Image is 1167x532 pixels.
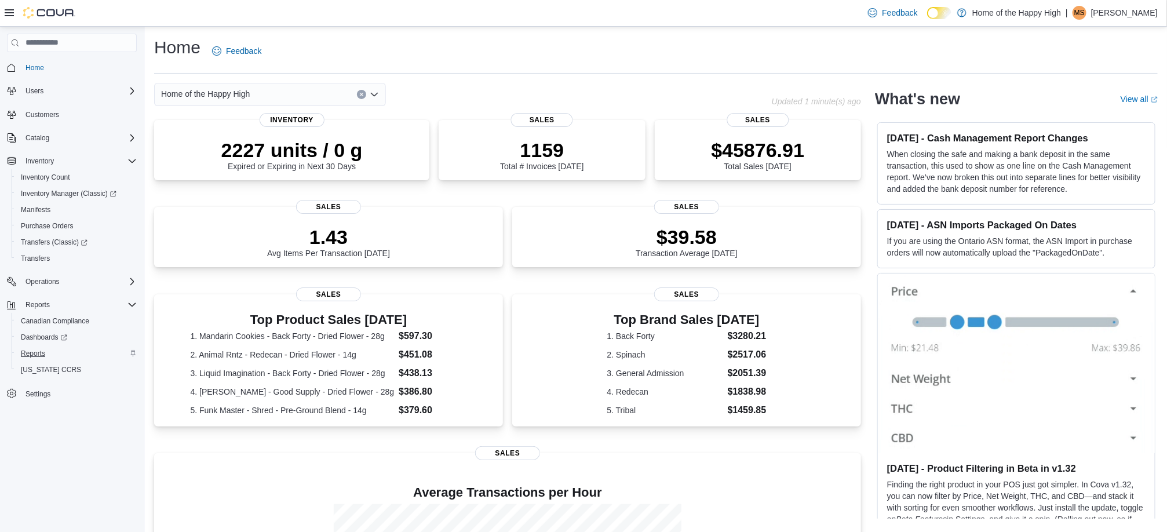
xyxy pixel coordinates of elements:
button: Reports [2,297,141,313]
a: [US_STATE] CCRS [16,363,86,377]
span: Inventory Count [21,173,70,182]
span: Transfers [21,254,50,263]
dd: $386.80 [399,385,466,399]
div: Total # Invoices [DATE] [500,139,583,171]
span: Catalog [25,133,49,143]
span: Inventory [21,154,137,168]
span: Purchase Orders [21,221,74,231]
dd: $2051.39 [728,366,767,380]
span: MS [1074,6,1085,20]
button: Reports [12,345,141,362]
span: Reports [21,298,137,312]
button: Settings [2,385,141,402]
h3: [DATE] - Cash Management Report Changes [887,132,1146,144]
em: Beta Features [896,515,947,524]
span: Operations [25,277,60,286]
dt: 4. [PERSON_NAME] - Good Supply - Dried Flower - 28g [191,386,395,398]
div: Avg Items Per Transaction [DATE] [267,225,390,258]
span: Inventory Manager (Classic) [16,187,137,201]
a: Feedback [863,1,922,24]
div: Total Sales [DATE] [711,139,804,171]
button: Operations [21,275,64,289]
button: Catalog [21,131,54,145]
span: Inventory Manager (Classic) [21,189,116,198]
button: Open list of options [370,90,379,99]
h3: [DATE] - Product Filtering in Beta in v1.32 [887,462,1146,474]
dd: $597.30 [399,329,466,343]
span: Sales [654,287,719,301]
span: Sales [475,446,540,460]
button: Inventory [2,153,141,169]
input: Dark Mode [927,7,951,19]
button: Clear input [357,90,366,99]
a: Dashboards [16,330,72,344]
a: Purchase Orders [16,219,78,233]
a: View allExternal link [1121,94,1158,104]
p: 1159 [500,139,583,162]
span: Feedback [882,7,917,19]
button: Catalog [2,130,141,146]
a: Manifests [16,203,55,217]
a: Reports [16,347,50,360]
span: Sales [511,113,573,127]
dt: 3. General Admission [607,367,723,379]
span: Users [25,86,43,96]
span: Dashboards [16,330,137,344]
span: Sales [296,287,361,301]
span: Manifests [16,203,137,217]
button: Inventory Count [12,169,141,185]
span: Purchase Orders [16,219,137,233]
a: Transfers (Classic) [16,235,92,249]
a: Dashboards [12,329,141,345]
span: Dashboards [21,333,67,342]
p: $45876.91 [711,139,804,162]
span: Reports [25,300,50,309]
span: Transfers (Classic) [21,238,87,247]
span: Inventory [260,113,324,127]
span: Settings [25,389,50,399]
dd: $379.60 [399,403,466,417]
p: Home of the Happy High [972,6,1061,20]
h2: What's new [875,90,960,108]
span: Customers [25,110,59,119]
h4: Average Transactions per Hour [163,486,852,500]
h1: Home [154,36,200,59]
span: Canadian Compliance [21,316,89,326]
dt: 5. Funk Master - Shred - Pre-Ground Blend - 14g [191,405,395,416]
span: Feedback [226,45,261,57]
p: Updated 1 minute(s) ago [772,97,861,106]
dd: $2517.06 [728,348,767,362]
dt: 2. Animal Rntz - Redecan - Dried Flower - 14g [191,349,395,360]
h3: Top Product Sales [DATE] [191,313,467,327]
a: Transfers (Classic) [12,234,141,250]
button: Home [2,59,141,76]
nav: Complex example [7,54,137,432]
div: Transaction Average [DATE] [636,225,738,258]
span: Washington CCRS [16,363,137,377]
p: 1.43 [267,225,390,249]
span: Inventory Count [16,170,137,184]
button: Users [21,84,48,98]
a: Inventory Manager (Classic) [12,185,141,202]
dt: 4. Redecan [607,386,723,398]
button: Manifests [12,202,141,218]
div: Expired or Expiring in Next 30 Days [221,139,363,171]
span: Sales [296,200,361,214]
button: Users [2,83,141,99]
a: Home [21,61,49,75]
button: Purchase Orders [12,218,141,234]
p: | [1066,6,1068,20]
button: Inventory [21,154,59,168]
dt: 5. Tribal [607,405,723,416]
span: Sales [654,200,719,214]
div: Matthew Sheculski [1073,6,1086,20]
dd: $1459.85 [728,403,767,417]
button: Transfers [12,250,141,267]
span: [US_STATE] CCRS [21,365,81,374]
a: Inventory Manager (Classic) [16,187,121,201]
svg: External link [1151,96,1158,103]
a: Inventory Count [16,170,75,184]
span: Home of the Happy High [161,87,250,101]
dt: 1. Back Forty [607,330,723,342]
